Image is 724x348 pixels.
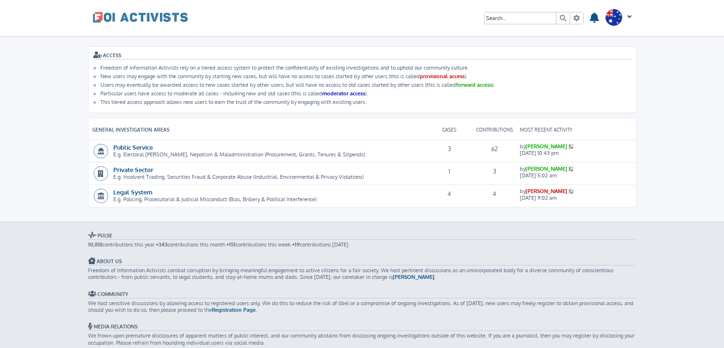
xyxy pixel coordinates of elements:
dt: No unread contributions [89,164,636,184]
li: Users may eventually be awarded access to new cases started by other users, but will have no acce... [100,82,631,88]
a: [PERSON_NAME] [526,188,567,194]
span: by [517,143,636,156]
p: We host sensitive discussions by allowing access to registered users only. We do this to reduce t... [88,300,636,314]
time: [DATE] 10:43 pm [520,150,559,156]
a: FOI Activists [93,5,188,30]
a: Public Service [113,143,153,151]
time: [DATE] 5:02 am [520,172,557,179]
strong: 10,818 [88,241,102,248]
strong: provisional access [420,73,465,80]
p: We frown upon premature disclosures of apparent matters of public interest, and our community abs... [88,332,636,346]
span: by [517,165,636,179]
strong: moderator access [322,90,365,97]
h3: Community [88,290,636,298]
div: E.g. Electoral [PERSON_NAME], Nepotism & Maladministration (Procurement, Grants, Tenures & Stipends) [89,141,426,160]
h3: Media Relations [88,323,636,331]
a: [PERSON_NAME] [526,165,567,172]
a: Private Sector [113,165,153,174]
li: Particular users have access to moderate all cases - including new and old cases (this is called ). [100,90,631,97]
h3: ACCESS [93,51,631,60]
a: [PERSON_NAME] [393,274,435,280]
dd: Contributions [472,126,517,133]
strong: 19 [295,241,300,248]
span: Most recent activity [517,127,636,132]
a: Registration Page [212,307,256,313]
time: [DATE] 9:02 am [520,194,557,201]
p: contributions this year • contributions this month • contributions this week • contributions [DATE] [88,241,636,248]
div: E.g. Insolvent Trading, Securities Fraud & Corporate Abuse (Industrial, Environmental & Privacy V... [89,164,426,182]
strong: forward access [456,82,492,88]
li: Freedom of Information Activists rely on a tiered access system to protect the confidentiality of... [100,64,631,71]
strong: 343 [159,241,168,248]
li: New users may engage with the community by starting new cases, but will have no access to cases s... [100,73,631,80]
p: Freedom of Information Activists combat corruption by bringing meaningful engagement to active ci... [88,267,636,281]
dt: No unread contributions [89,141,636,161]
input: Search for keywords [485,12,556,24]
a: Legal System [113,188,152,196]
a: [PERSON_NAME] [526,143,567,150]
li: This tiered access approach allows new users to earn the trust of the community by engaging with ... [100,99,631,105]
h3: Pulse [88,232,636,240]
div: E.g. Policing, Prosecutorial & Judicial Misconduct (Bias, Bribery & Political Interference) [89,186,426,205]
dd: Cases [426,126,472,133]
img: User avatar [605,9,623,26]
h3: About Us [88,257,636,266]
span: by [517,188,636,201]
dt: No unread contributions [89,186,636,206]
div: General Investigation Areas [92,127,426,132]
strong: 151 [229,241,236,248]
